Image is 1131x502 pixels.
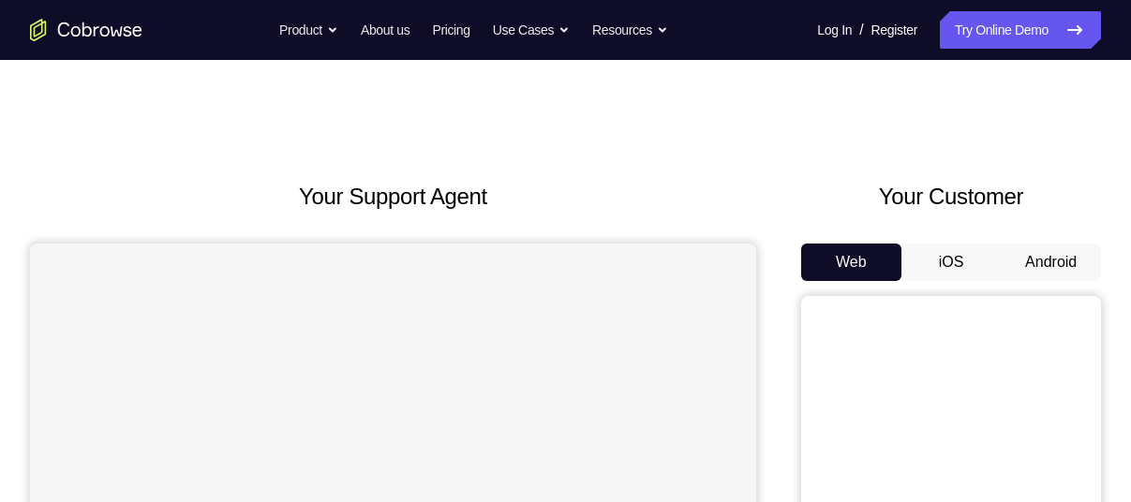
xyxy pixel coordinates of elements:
[1001,244,1101,281] button: Android
[30,19,142,41] a: Go to the home page
[901,244,1002,281] button: iOS
[940,11,1101,49] a: Try Online Demo
[493,11,570,49] button: Use Cases
[30,180,756,214] h2: Your Support Agent
[592,11,668,49] button: Resources
[279,11,338,49] button: Product
[801,180,1101,214] h2: Your Customer
[871,11,917,49] a: Register
[432,11,469,49] a: Pricing
[801,244,901,281] button: Web
[859,19,863,41] span: /
[361,11,409,49] a: About us
[817,11,852,49] a: Log In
